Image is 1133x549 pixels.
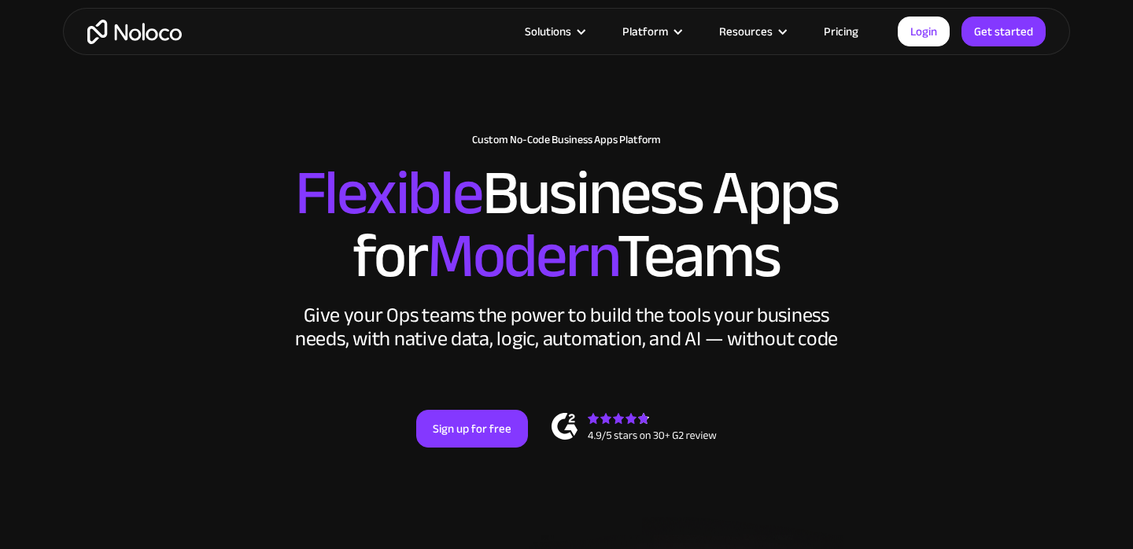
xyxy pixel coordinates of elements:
[79,134,1054,146] h1: Custom No-Code Business Apps Platform
[804,21,878,42] a: Pricing
[898,17,950,46] a: Login
[79,162,1054,288] h2: Business Apps for Teams
[961,17,1046,46] a: Get started
[603,21,699,42] div: Platform
[719,21,773,42] div: Resources
[505,21,603,42] div: Solutions
[416,410,528,448] a: Sign up for free
[699,21,804,42] div: Resources
[87,20,182,44] a: home
[291,304,842,351] div: Give your Ops teams the power to build the tools your business needs, with native data, logic, au...
[622,21,668,42] div: Platform
[525,21,571,42] div: Solutions
[295,134,482,252] span: Flexible
[427,197,617,315] span: Modern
